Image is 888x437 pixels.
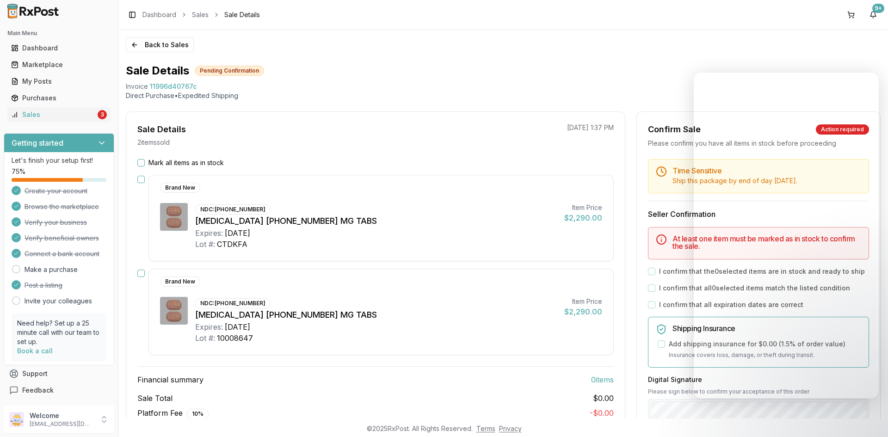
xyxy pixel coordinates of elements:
a: Dashboard [7,40,111,56]
h3: Seller Confirmation [648,209,869,220]
div: Invoice [126,82,148,91]
img: RxPost Logo [4,4,63,18]
div: Expires: [195,228,223,239]
button: Dashboard [4,41,114,55]
h3: Digital Signature [648,375,869,384]
div: Marketplace [11,60,107,69]
div: $2,290.00 [564,212,602,223]
div: 10 % [187,409,209,419]
div: Item Price [564,297,602,306]
h5: Time Sensitive [672,167,861,174]
nav: breadcrumb [142,10,260,19]
span: - $0.00 [590,408,614,418]
div: 10008647 [217,332,253,344]
p: Need help? Set up a 25 minute call with our team to set up. [17,319,101,346]
h1: Sale Details [126,63,189,78]
div: Sale Details [137,123,186,136]
div: Lot #: [195,332,215,344]
div: $2,290.00 [564,306,602,317]
span: Verify your business [25,218,87,227]
iframe: Intercom live chat [694,73,879,398]
span: Sale Details [224,10,260,19]
div: Pending Confirmation [195,66,264,76]
a: Marketplace [7,56,111,73]
p: [EMAIL_ADDRESS][DOMAIN_NAME] [30,420,94,428]
h5: Shipping Insurance [672,325,861,332]
span: Verify beneficial owners [25,234,99,243]
a: My Posts [7,73,111,90]
button: Support [4,365,114,382]
div: NDC: [PHONE_NUMBER] [195,204,271,215]
a: Dashboard [142,10,176,19]
span: 0 item s [591,374,614,385]
div: Brand New [160,183,200,193]
div: 3 [98,110,107,119]
span: $0.00 [593,393,614,404]
label: I confirm that the 0 selected items are in stock and ready to ship [659,267,865,276]
a: Sales [192,10,209,19]
label: Mark all items as in stock [148,158,224,167]
h3: Getting started [12,137,63,148]
p: [DATE] 1:37 PM [567,123,614,132]
div: NDC: [PHONE_NUMBER] [195,298,271,308]
div: Expires: [195,321,223,332]
div: Brand New [160,277,200,287]
p: Please sign below to confirm your acceptance of this order [648,388,869,395]
p: Insurance covers loss, damage, or theft during transit. [669,351,861,360]
h5: At least one item must be marked as in stock to confirm the sale. [672,235,861,250]
label: I confirm that all expiration dates are correct [659,300,803,309]
span: Browse the marketplace [25,202,99,211]
img: User avatar [9,412,24,427]
span: Connect a bank account [25,249,99,259]
span: Feedback [22,386,54,395]
span: Sale Total [137,393,173,404]
button: Purchases [4,91,114,105]
iframe: Intercom live chat [857,406,879,428]
a: Privacy [499,425,522,432]
label: Add shipping insurance for $0.00 ( 1.5 % of order value) [669,339,845,349]
div: Confirm Sale [648,123,701,136]
button: My Posts [4,74,114,89]
img: Biktarvy 50-200-25 MG TABS [160,203,188,231]
button: Marketplace [4,57,114,72]
div: Purchases [11,93,107,103]
button: Sales3 [4,107,114,122]
label: I confirm that all 0 selected items match the listed condition [659,283,850,293]
span: Platform Fee [137,407,209,419]
span: Financial summary [137,374,203,385]
a: Sales3 [7,106,111,123]
a: Book a call [17,347,53,355]
p: Let's finish your setup first! [12,156,106,165]
span: Post a listing [25,281,62,290]
span: Create your account [25,186,87,196]
span: 11996d40767c [150,82,197,91]
div: CTDKFA [217,239,247,250]
div: Sales [11,110,96,119]
div: [DATE] [225,228,250,239]
a: Invite your colleagues [25,296,92,306]
div: My Posts [11,77,107,86]
div: Lot #: [195,239,215,250]
h2: Main Menu [7,30,111,37]
span: Ship this package by end of day [DATE] . [672,177,797,185]
p: 2 item s sold [137,138,170,147]
div: Dashboard [11,43,107,53]
div: [MEDICAL_DATA] [PHONE_NUMBER] MG TABS [195,215,557,228]
button: 9+ [866,7,881,22]
p: Direct Purchase • Expedited Shipping [126,91,881,100]
div: 9+ [872,4,884,13]
div: Please confirm you have all items in stock before proceeding [648,139,869,148]
p: Welcome [30,411,94,420]
a: Terms [476,425,495,432]
button: Feedback [4,382,114,399]
div: [DATE] [225,321,250,332]
img: Biktarvy 50-200-25 MG TABS [160,297,188,325]
div: [MEDICAL_DATA] [PHONE_NUMBER] MG TABS [195,308,557,321]
a: Purchases [7,90,111,106]
div: Item Price [564,203,602,212]
a: Make a purchase [25,265,78,274]
button: Back to Sales [126,37,194,52]
span: 75 % [12,167,25,176]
